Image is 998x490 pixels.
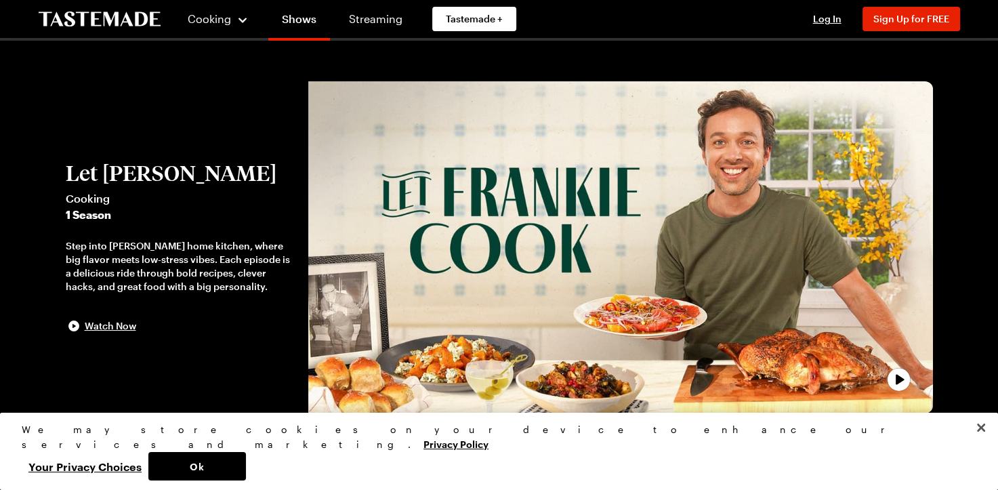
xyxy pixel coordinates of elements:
div: Step into [PERSON_NAME] home kitchen, where big flavor meets low-stress vibes. Each episode is a ... [66,239,295,293]
div: We may store cookies on your device to enhance our services and marketing. [22,422,965,452]
button: Ok [148,452,246,481]
span: Cooking [66,190,295,207]
span: Tastemade + [446,12,503,26]
span: Cooking [188,12,231,25]
button: Log In [800,12,854,26]
span: Watch Now [85,319,136,333]
button: play trailer [308,81,933,413]
a: Shows [268,3,330,41]
button: Your Privacy Choices [22,452,148,481]
button: Cooking [188,3,249,35]
a: More information about your privacy, opens in a new tab [423,437,488,450]
span: Sign Up for FREE [873,13,949,24]
button: Let [PERSON_NAME]Cooking1 SeasonStep into [PERSON_NAME] home kitchen, where big flavor meets low-... [66,161,295,334]
a: To Tastemade Home Page [39,12,161,27]
button: Close [966,413,996,443]
span: 1 Season [66,207,295,223]
button: Sign Up for FREE [862,7,960,31]
a: Tastemade + [432,7,516,31]
img: Let Frankie Cook [308,81,933,413]
h2: Let [PERSON_NAME] [66,161,295,185]
div: Privacy [22,422,965,481]
span: Log In [813,13,841,24]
